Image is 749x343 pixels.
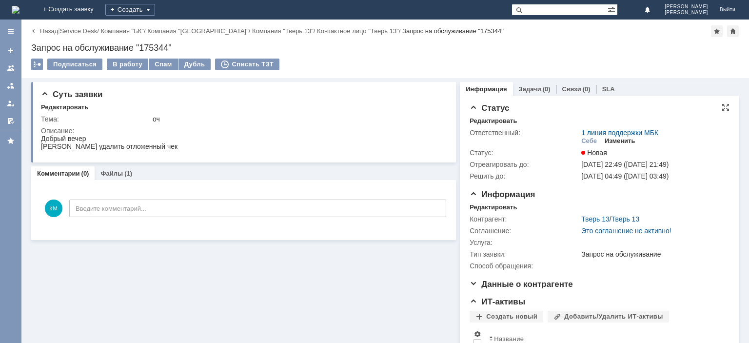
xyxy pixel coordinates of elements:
[402,27,504,35] div: Запрос на обслуживание "175344"
[317,27,399,35] a: Контактное лицо "Тверь 13"
[41,127,444,135] div: Описание:
[31,43,739,53] div: Запрос на обслуживание "175344"
[470,103,509,113] span: Статус
[581,161,669,168] span: [DATE] 22:49 ([DATE] 21:49)
[41,90,102,99] span: Суть заявки
[602,85,615,93] a: SLA
[470,227,579,235] div: Соглашение:
[581,227,671,235] a: Это соглашение не активно!
[124,170,132,177] div: (1)
[37,170,80,177] a: Комментарии
[581,172,669,180] span: [DATE] 04:49 ([DATE] 03:49)
[581,215,639,223] div: /
[31,59,43,70] div: Работа с массовостью
[470,262,579,270] div: Способ обращения:
[3,43,19,59] a: Создать заявку
[543,85,551,93] div: (0)
[665,10,708,16] span: [PERSON_NAME]
[581,215,610,223] a: Тверь 13
[41,115,151,123] div: Тема:
[470,239,579,246] div: Услуга:
[100,170,123,177] a: Файлы
[466,85,507,93] a: Информация
[605,137,635,145] div: Изменить
[147,27,249,35] a: Компания "[GEOGRAPHIC_DATA]"
[711,25,723,37] div: Добавить в избранное
[583,85,591,93] div: (0)
[581,262,653,270] img: Личный кабинет.png
[3,61,19,76] a: Заявки на командах
[100,27,147,35] div: /
[12,6,20,14] a: Перейти на домашнюю страницу
[727,25,739,37] div: Сделать домашней страницей
[81,170,89,177] div: (0)
[317,27,402,35] div: /
[519,85,541,93] a: Задачи
[611,215,640,223] a: Тверь 13
[3,113,19,129] a: Мои согласования
[581,137,597,145] div: Себе
[608,4,617,14] span: Расширенный поиск
[60,27,101,35] div: /
[105,4,155,16] div: Создать
[58,27,59,34] div: |
[252,27,314,35] a: Компания "Тверь 13"
[60,27,98,35] a: Service Desk
[45,200,62,217] span: КМ
[470,117,517,125] div: Редактировать
[470,190,535,199] span: Информация
[470,172,579,180] div: Решить до:
[470,297,525,306] span: ИТ-активы
[581,149,607,157] span: Новая
[581,129,658,137] a: 1 линия поддержки МБК
[470,129,579,137] div: Ответственный:
[147,27,252,35] div: /
[41,103,88,111] div: Редактировать
[100,27,143,35] a: Компания "БК"
[12,6,20,14] img: logo
[473,330,481,338] span: Настройки
[470,250,579,258] div: Тип заявки:
[562,85,581,93] a: Связи
[40,27,58,35] a: Назад
[665,4,708,10] span: [PERSON_NAME]
[470,161,579,168] div: Отреагировать до:
[3,96,19,111] a: Мои заявки
[153,115,442,123] div: оч
[494,335,524,343] div: Название
[3,78,19,94] a: Заявки в моей ответственности
[252,27,317,35] div: /
[470,203,517,211] div: Редактировать
[470,215,579,223] div: Контрагент:
[722,103,729,111] div: На всю страницу
[581,250,725,258] div: Запрос на обслуживание
[470,280,573,289] span: Данные о контрагенте
[470,149,579,157] div: Статус:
